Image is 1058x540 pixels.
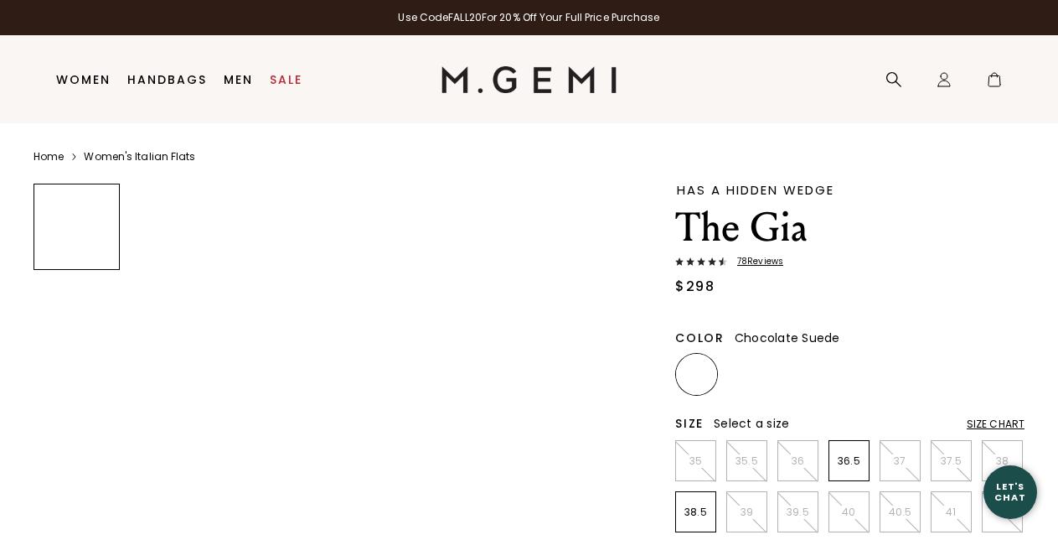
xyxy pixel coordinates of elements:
img: Black Suede [780,356,818,393]
h2: Color [675,331,725,345]
a: 78Reviews [675,257,1024,270]
p: 38 [983,454,1022,468]
span: Select a size [714,415,789,432]
p: 37.5 [932,454,971,468]
img: Black Tumbled Leather [831,356,869,393]
a: Handbags [127,73,207,86]
span: Chocolate Suede [735,330,840,346]
p: 37 [880,454,920,468]
p: 41 [932,506,971,519]
p: 42 [983,506,1022,519]
img: The Gia [34,370,119,454]
h2: Size [675,417,704,430]
img: The Gia [34,278,119,362]
img: Tan Tumbled Leather [882,356,920,393]
p: 39.5 [778,506,818,519]
strong: FALL20 [448,10,482,24]
p: 36 [778,454,818,468]
span: 78 Review s [727,257,783,267]
h1: The Gia [675,205,1024,252]
div: Size Chart [967,418,1024,431]
div: Has a hidden wedge [677,184,1024,196]
p: 35.5 [727,454,766,468]
p: 40 [829,506,869,519]
a: Women's Italian Flats [84,150,195,164]
div: $298 [675,277,715,297]
p: 39 [727,506,766,519]
a: Men [224,73,253,86]
a: Sale [270,73,302,86]
img: Chocolate Suede [678,356,715,393]
img: M.Gemi [441,66,617,93]
a: Women [56,73,111,86]
a: Home [34,150,64,164]
div: Let's Chat [983,481,1037,502]
img: Sunset Red Tumbled Leather [933,356,971,393]
p: 35 [676,454,715,468]
p: 36.5 [829,454,869,468]
p: 40.5 [880,506,920,519]
p: 38.5 [676,506,715,519]
img: Biscuit Suede [729,356,766,393]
